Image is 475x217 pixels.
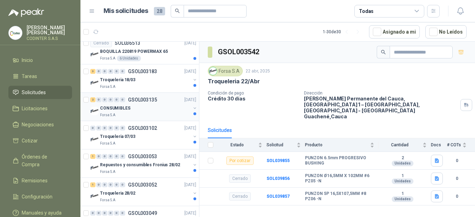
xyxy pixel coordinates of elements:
p: [PERSON_NAME] Permanente del Cauca, [GEOGRAPHIC_DATA] 1 – [GEOGRAPHIC_DATA], [GEOGRAPHIC_DATA] - ... [304,96,458,119]
div: Cerrado [229,174,251,183]
th: Estado [218,138,267,152]
div: 0 [120,126,125,131]
div: 0 [96,126,101,131]
div: 0 [114,211,119,216]
p: Forsa S.A [100,141,115,146]
p: CONSUMIBLES [100,105,130,112]
div: 0 [120,69,125,74]
span: Configuración [22,193,52,201]
span: # COTs [447,142,461,147]
h3: GSOL003542 [218,47,260,57]
div: 0 [102,211,107,216]
span: Negociaciones [22,121,54,128]
p: BOQUILLA 220819 POWERMAX 65 [100,48,168,55]
img: Company Logo [90,135,99,143]
p: [PERSON_NAME] [PERSON_NAME] [27,25,72,35]
div: 0 [90,126,95,131]
div: 0 [120,182,125,187]
p: GSOL003135 [128,97,157,102]
a: 1 0 0 0 0 0 GSOL003053[DATE] Company LogoRepuestos y consumibles Fronius 28/02Forsa S.A [90,152,198,175]
p: [DATE] [184,182,196,188]
div: 0 [108,154,113,159]
a: Órdenes de Compra [8,150,72,171]
div: 0 [96,182,101,187]
div: Solicitudes [208,126,232,134]
div: 0 [114,97,119,102]
div: 3 [90,69,95,74]
div: 2 [90,97,95,102]
p: GSOL003183 [128,69,157,74]
p: Forsa S.A [100,112,115,118]
p: Troqueleria 07/03 [100,133,135,140]
span: Solicitud [267,142,295,147]
b: 1 [378,191,427,197]
a: CerradoSOL036513[DATE] Company LogoBOQUILLA 220819 POWERMAX 65Forsa S.A6 Unidades [80,36,199,64]
div: 0 [96,97,101,102]
b: 0 [447,175,467,182]
div: 0 [102,154,107,159]
div: Todas [359,7,374,15]
th: Docs [431,138,447,152]
a: 3 0 0 0 0 0 GSOL003183[DATE] Company LogoTroqueleria 18/03Forsa S.A [90,67,198,90]
div: 0 [102,69,107,74]
p: [DATE] [184,210,196,217]
p: Forsa S.A [100,197,115,203]
p: Repuestos y consumibles Fronius 28/02 [100,162,180,168]
span: Estado [218,142,257,147]
img: Company Logo [90,50,99,58]
a: Solicitudes [8,86,72,99]
div: 0 [108,97,113,102]
div: 1 [90,154,95,159]
p: Crédito 30 días [208,96,298,101]
a: SOL039856 [267,176,290,181]
div: 1 - 30 de 30 [323,26,363,37]
div: 6 Unidades [117,56,141,61]
p: Troqueleria 28/02 [100,190,135,197]
div: 0 [108,126,113,131]
p: GSOL003052 [128,182,157,187]
b: PUNZON 6.5mm PROGRESIVO BUSHING [305,155,374,166]
div: 0 [96,154,101,159]
div: 0 [120,211,125,216]
b: PUNZON 5P 16,5X107,5MM #8 PZ06 -N [305,191,374,202]
p: Forsa S.A [100,169,115,175]
span: Cantidad [378,142,421,147]
th: Cantidad [378,138,431,152]
p: Forsa S.A [100,56,115,61]
div: Por cotizar [226,156,254,165]
th: # COTs [447,138,475,152]
div: 1 [90,182,95,187]
a: 0 0 0 0 0 0 GSOL003102[DATE] Company LogoTroqueleria 07/03Forsa S.A [90,124,198,146]
p: Troqueleria 18/03 [100,77,135,83]
div: Unidades [392,161,413,166]
img: Logo peakr [8,8,44,17]
b: 2 [378,155,427,161]
img: Company Logo [209,67,217,75]
img: Company Logo [9,26,22,40]
span: Producto [305,142,369,147]
p: [DATE] [184,125,196,132]
div: 0 [114,69,119,74]
a: Licitaciones [8,102,72,115]
p: [DATE] [184,68,196,75]
a: Tareas [8,70,72,83]
div: Unidades [392,178,413,184]
p: CODINTER S.A.S [27,36,72,41]
div: 0 [114,126,119,131]
p: Dirección [304,91,458,96]
a: 1 0 0 0 0 0 GSOL003052[DATE] Company LogoTroqueleria 28/02Forsa S.A [90,181,198,203]
span: Licitaciones [22,105,48,112]
p: GSOL003049 [128,211,157,216]
div: 0 [90,211,95,216]
p: Condición de pago [208,91,298,96]
a: SOL039857 [267,194,290,199]
img: Company Logo [90,107,99,115]
p: Forsa S.A [100,84,115,90]
a: SOL039855 [267,158,290,163]
span: Manuales y ayuda [22,209,62,217]
p: GSOL003102 [128,126,157,131]
b: PUNZON Ø16,5MM X 102MM #6 PZ05 -N [305,173,374,184]
h1: Mis solicitudes [104,6,148,16]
